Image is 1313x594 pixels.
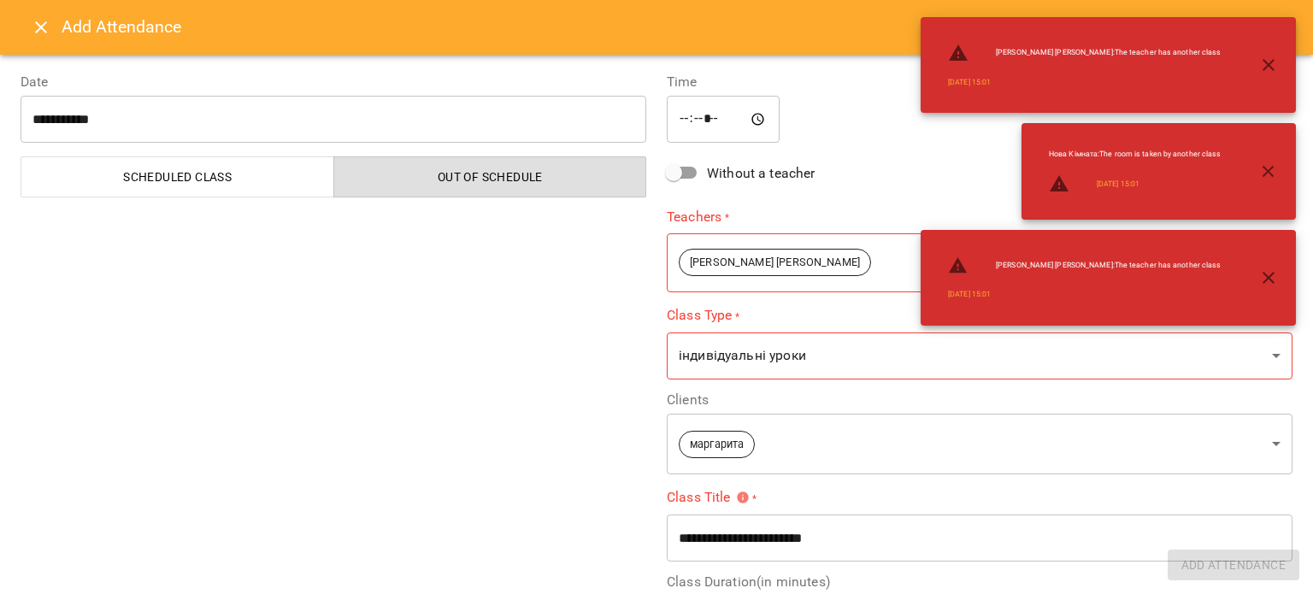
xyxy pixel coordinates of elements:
[32,167,324,187] span: Scheduled class
[1097,179,1139,190] a: [DATE] 15:01
[667,393,1292,407] label: Clients
[680,437,754,453] span: маргарита
[667,306,1292,326] label: Class Type
[667,491,750,504] span: Class Title
[21,7,62,48] button: Close
[21,75,646,89] label: Date
[21,156,334,197] button: Scheduled class
[62,14,182,40] h6: Add Attendance
[667,332,1292,379] div: індивідуальні уроки
[667,575,1292,589] label: Class Duration(in minutes)
[667,233,1292,292] div: [PERSON_NAME] [PERSON_NAME]
[667,75,1292,89] label: Time
[948,289,991,300] a: [DATE] 15:01
[736,491,750,504] svg: Please specify class title or select clients
[934,249,1234,283] li: [PERSON_NAME] [PERSON_NAME] : The teacher has another class
[667,207,1292,226] label: Teachers
[344,167,637,187] span: Out of Schedule
[948,77,991,88] a: [DATE] 15:01
[667,414,1292,474] div: маргарита
[1035,142,1234,167] li: Нова Кімната : The room is taken by another class
[934,36,1234,70] li: [PERSON_NAME] [PERSON_NAME] : The teacher has another class
[333,156,647,197] button: Out of Schedule
[680,255,870,271] span: [PERSON_NAME] [PERSON_NAME]
[707,163,815,184] span: Without a teacher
